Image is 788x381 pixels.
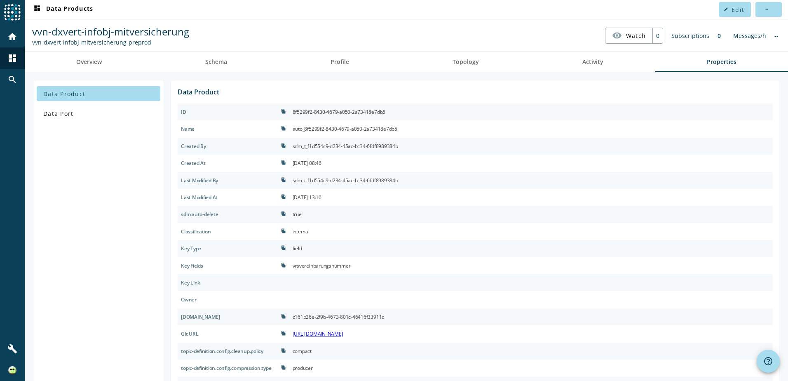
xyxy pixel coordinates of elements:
div: sdm.custom.key_fields [178,257,278,274]
i: file_copy [281,348,286,353]
div: internal [293,226,310,237]
span: Topology [453,59,479,65]
mat-icon: visibility [612,31,622,40]
i: file_copy [281,331,286,336]
mat-icon: dashboard [7,53,17,63]
div: sdm.custom.key_link [178,274,278,291]
i: file_copy [281,177,286,182]
button: Edit [719,2,751,17]
div: [DATE] 08:46 [293,158,321,168]
mat-icon: help_outline [763,356,773,366]
mat-icon: home [7,32,17,42]
div: sdm.custom.classification [178,223,278,240]
div: sdm_t_f1d554c9-d234-45ac-bc34-6fdf8989384b [293,141,398,151]
mat-icon: edit [724,7,728,12]
span: Edit [732,6,744,14]
div: [DATE] 13:10 [293,192,321,202]
div: Messages/h [729,28,770,44]
span: Overview [76,59,102,65]
button: Data Port [37,106,160,121]
div: spoud.git.url [178,325,278,342]
div: sdm.data.user.email [178,291,278,308]
div: sdm.modified.at [178,189,278,206]
div: sdm.auto-delete [178,206,278,223]
div: 0 [713,28,725,44]
div: sdm_t_f1d554c9-d234-45ac-bc34-6fdf8989384b [293,175,398,186]
div: producer [293,363,313,373]
div: c161b36e-2f9b-4673-801c-46416f33911c [293,312,384,322]
button: Data Product [37,86,160,101]
div: Subscriptions [667,28,713,44]
span: Activity [582,59,603,65]
div: compact [293,346,312,356]
div: Kafka Topic: vvn-dxvert-infobj-mitversicherung-preprod [32,38,189,46]
div: sdm.name [178,120,278,137]
span: Watch [626,28,646,43]
mat-icon: search [7,75,17,85]
i: file_copy [281,365,286,370]
span: Data Port [43,110,73,118]
i: file_copy [281,194,286,199]
i: file_copy [281,143,286,148]
div: vrsvereinbarungsnummer [293,261,351,271]
i: file_copy [281,211,286,216]
div: sdm.owner.id [178,308,278,325]
span: Profile [331,59,349,65]
div: Data Product [178,87,219,97]
i: file_copy [281,160,286,165]
div: topic-definition.config.compression.type [178,360,278,376]
mat-icon: more_horiz [764,7,768,12]
div: 0 [652,28,663,43]
span: Schema [205,59,227,65]
span: Data Product [43,90,85,98]
i: file_copy [281,314,286,319]
img: spoud-logo.svg [4,4,21,21]
div: 8f5299f2-8430-4679-a050-2a73418e7db5 [293,107,385,117]
div: sdm.custom.key [178,240,278,257]
span: vvn-dxvert-infobj-mitversicherung [32,25,189,38]
span: Data Products [32,5,93,14]
div: true [293,209,302,219]
a: [URL][DOMAIN_NAME] [293,330,343,337]
mat-icon: build [7,344,17,354]
i: file_copy [281,245,286,250]
i: file_copy [281,263,286,268]
div: topic-definition.config.cleanup.policy [178,343,278,360]
mat-icon: dashboard [32,5,42,14]
img: 8ed1b500aa7f3b22211e874aaf9d1e0e [8,366,16,374]
div: sdm.created.at [178,155,278,172]
div: auto_8f5299f2-8430-4679-a050-2a73418e7db5 [293,124,397,134]
i: file_copy [281,126,286,131]
button: Watch [605,28,652,43]
div: sdm.id [178,103,278,120]
div: field [293,243,302,254]
i: file_copy [281,228,286,233]
div: sdm.created.by [178,138,278,155]
span: Properties [707,59,736,65]
div: No information [770,28,783,44]
div: sdm.modified.by [178,172,278,189]
button: Data Products [29,2,96,17]
i: file_copy [281,109,286,114]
